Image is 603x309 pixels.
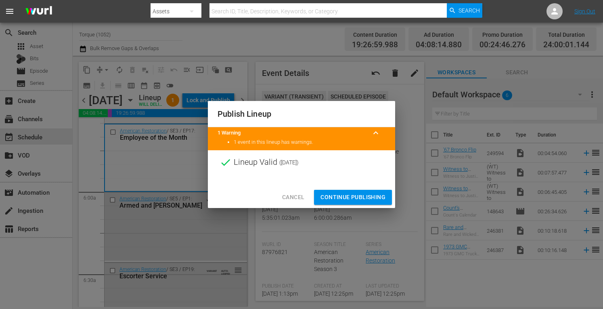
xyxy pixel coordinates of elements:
[314,190,392,205] button: Continue Publishing
[5,6,15,16] span: menu
[574,8,595,15] a: Sign Out
[208,150,395,174] div: Lineup Valid
[234,139,385,146] li: 1 event in this lineup has warnings.
[279,156,299,168] span: ( [DATE] )
[459,3,480,18] span: Search
[19,2,58,21] img: ans4CAIJ8jUAAAAAAAAAAAAAAAAAAAAAAAAgQb4GAAAAAAAAAAAAAAAAAAAAAAAAJMjXAAAAAAAAAAAAAAAAAAAAAAAAgAT5G...
[218,129,366,137] title: 1 Warning
[371,128,381,138] span: keyboard_arrow_up
[276,190,311,205] button: Cancel
[282,192,304,202] span: Cancel
[218,107,385,120] h2: Publish Lineup
[320,192,385,202] span: Continue Publishing
[366,123,385,143] button: keyboard_arrow_up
